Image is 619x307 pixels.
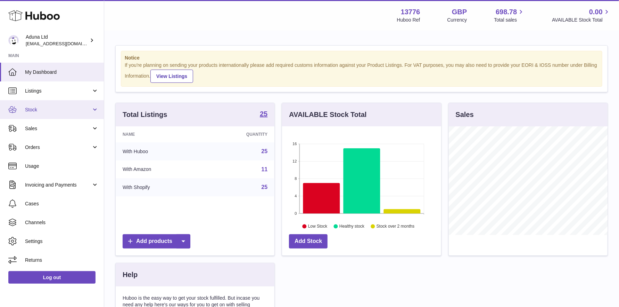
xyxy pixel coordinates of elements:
h3: Help [123,270,138,280]
text: Stock over 2 months [377,224,414,229]
span: [EMAIL_ADDRESS][DOMAIN_NAME] [26,41,102,46]
a: 698.78 Total sales [494,7,525,23]
text: Low Stock [308,224,328,229]
a: 25 [262,184,268,190]
td: With Shopify [116,178,203,196]
h3: AVAILABLE Stock Total [289,110,366,119]
text: 8 [295,176,297,181]
span: Cases [25,200,99,207]
strong: 13776 [401,7,420,17]
span: My Dashboard [25,69,99,76]
span: Usage [25,163,99,170]
th: Quantity [203,126,274,142]
div: If you're planning on sending your products internationally please add required customs informati... [125,62,599,83]
a: 25 [262,148,268,154]
span: Listings [25,88,91,94]
span: Settings [25,238,99,245]
text: 4 [295,194,297,198]
a: 11 [262,166,268,172]
text: 0 [295,211,297,215]
a: Add products [123,234,190,249]
th: Name [116,126,203,142]
a: Log out [8,271,96,284]
span: Orders [25,144,91,151]
a: Add Stock [289,234,328,249]
text: 12 [293,159,297,163]
span: 0.00 [589,7,603,17]
h3: Total Listings [123,110,167,119]
div: Aduna Ltd [26,34,88,47]
span: Returns [25,257,99,263]
a: View Listings [150,70,193,83]
strong: 25 [260,110,267,117]
a: 25 [260,110,267,119]
span: Invoicing and Payments [25,182,91,188]
td: With Huboo [116,142,203,160]
text: 16 [293,142,297,146]
span: Sales [25,125,91,132]
span: Total sales [494,17,525,23]
div: Huboo Ref [397,17,420,23]
a: 0.00 AVAILABLE Stock Total [552,7,611,23]
strong: GBP [452,7,467,17]
span: AVAILABLE Stock Total [552,17,611,23]
div: Currency [447,17,467,23]
img: foyin.fagbemi@aduna.com [8,35,19,46]
strong: Notice [125,55,599,61]
span: Stock [25,107,91,113]
h3: Sales [456,110,474,119]
span: 698.78 [496,7,517,17]
span: Channels [25,219,99,226]
td: With Amazon [116,160,203,179]
text: Healthy stock [339,224,365,229]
